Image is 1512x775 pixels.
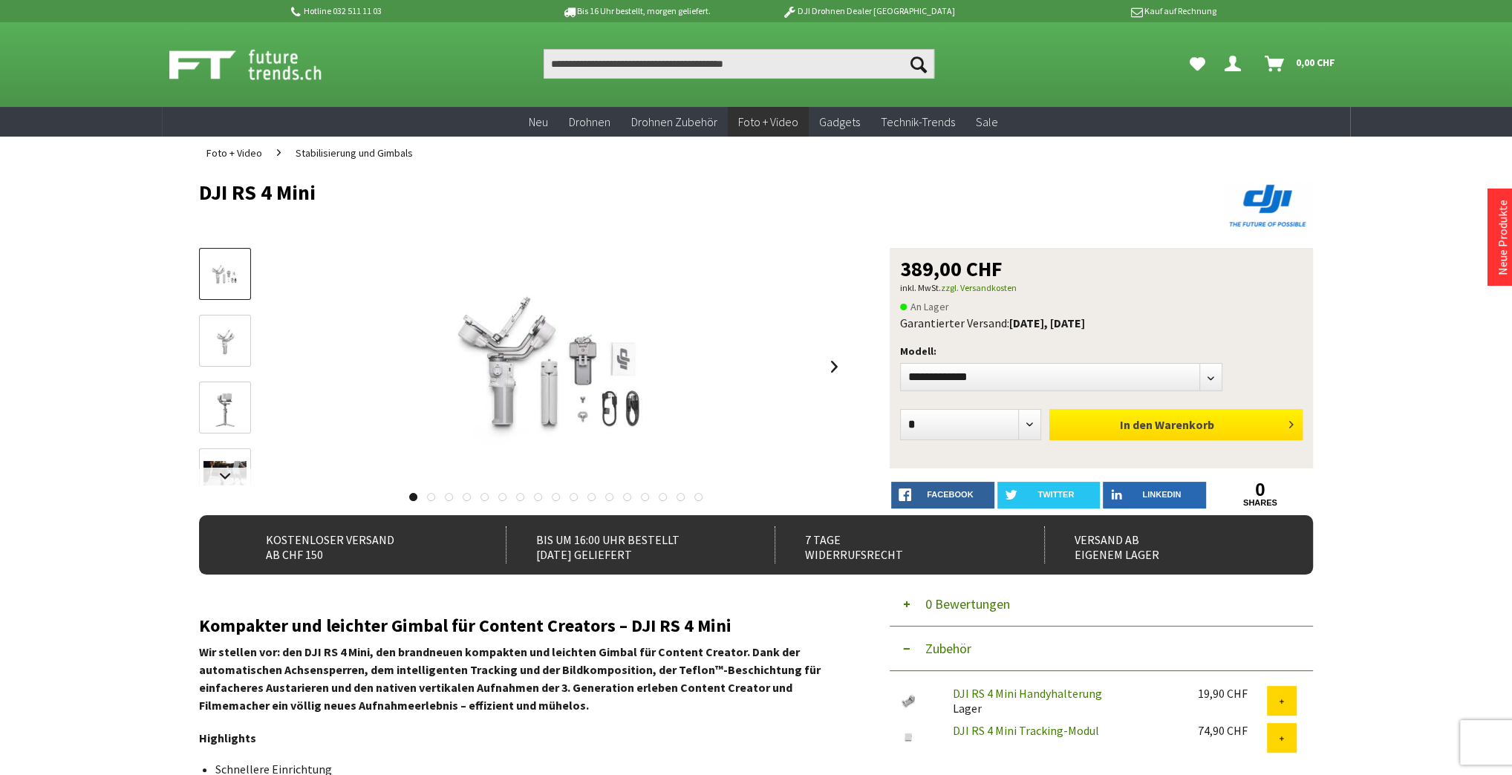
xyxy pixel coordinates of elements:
b: [DATE], [DATE] [1009,315,1085,330]
a: Neu [518,107,558,137]
img: DJI RS 4 Mini Tracking-Modul [890,723,927,751]
a: DJI RS 4 Mini Tracking-Modul [952,723,1098,738]
button: Suchen [903,49,934,79]
span: facebook [927,490,973,499]
a: DJI RS 4 Mini Handyhalterung [952,686,1101,701]
p: Modell: [900,342,1303,360]
a: Stabilisierung und Gimbals [288,137,420,169]
h2: Kompakter und leichter Gimbal für Content Creators – DJI RS 4 Mini [199,616,845,635]
span: Warenkorb [1155,417,1214,432]
a: Meine Favoriten [1182,49,1213,79]
span: Drohnen [569,114,610,129]
div: Versand ab eigenem Lager [1044,526,1281,563]
p: Hotline 032 511 11 03 [288,2,520,20]
a: Foto + Video [199,137,270,169]
a: LinkedIn [1103,482,1206,509]
strong: Wir stellen vor: den DJI RS 4 Mini, den brandneuen kompakten und leichten Gimbal für Content Crea... [199,644,821,713]
p: Bis 16 Uhr bestellt, morgen geliefert. [520,2,752,20]
span: An Lager [900,298,949,315]
span: 389,00 CHF [900,258,1003,279]
a: Drohnen Zubehör [621,107,728,137]
a: twitter [997,482,1101,509]
a: Neue Produkte [1495,200,1510,275]
span: twitter [1037,490,1074,499]
strong: Highlights [199,730,256,745]
div: Bis um 16:00 Uhr bestellt [DATE] geliefert [506,526,743,563]
a: Warenkorb [1259,49,1343,79]
a: 0 [1209,482,1312,498]
span: Foto + Video [738,114,798,129]
span: Technik-Trends [881,114,955,129]
div: 19,90 CHF [1198,686,1267,701]
div: Kostenloser Versand ab CHF 150 [236,526,473,563]
span: In den [1120,417,1153,432]
button: In den Warenkorb [1049,409,1303,440]
span: 0,00 CHF [1296,50,1335,74]
img: DJI [1224,181,1313,230]
p: inkl. MwSt. [900,279,1303,297]
span: Sale [976,114,998,129]
a: Sale [965,107,1008,137]
img: DJI RS 4 Mini Handyhalterung [890,686,927,714]
a: shares [1209,498,1312,508]
div: Garantierter Versand: [900,315,1303,330]
button: 0 Bewertungen [890,582,1313,627]
span: Gadgets [819,114,860,129]
a: Gadgets [809,107,870,137]
p: DJI Drohnen Dealer [GEOGRAPHIC_DATA] [752,2,984,20]
a: facebook [891,482,994,509]
span: Foto + Video [206,146,262,160]
img: Vorschau: DJI RS 4 Mini [203,258,247,291]
button: Zubehör [890,627,1313,671]
a: Drohnen [558,107,621,137]
div: 74,90 CHF [1198,723,1267,738]
img: Shop Futuretrends - zur Startseite wechseln [169,46,354,83]
span: Stabilisierung und Gimbals [296,146,413,160]
img: DJI RS 4 Mini [397,248,714,485]
p: Kauf auf Rechnung [984,2,1216,20]
a: Technik-Trends [870,107,965,137]
span: Drohnen Zubehör [631,114,717,129]
span: Neu [529,114,548,129]
a: Foto + Video [728,107,809,137]
span: LinkedIn [1142,490,1181,499]
div: 7 Tage Widerrufsrecht [775,526,1011,563]
div: Lager [940,686,1186,716]
h1: DJI RS 4 Mini [199,181,1090,203]
a: Dein Konto [1219,49,1253,79]
a: zzgl. Versandkosten [941,282,1017,293]
input: Produkt, Marke, Kategorie, EAN, Artikelnummer… [544,49,934,79]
